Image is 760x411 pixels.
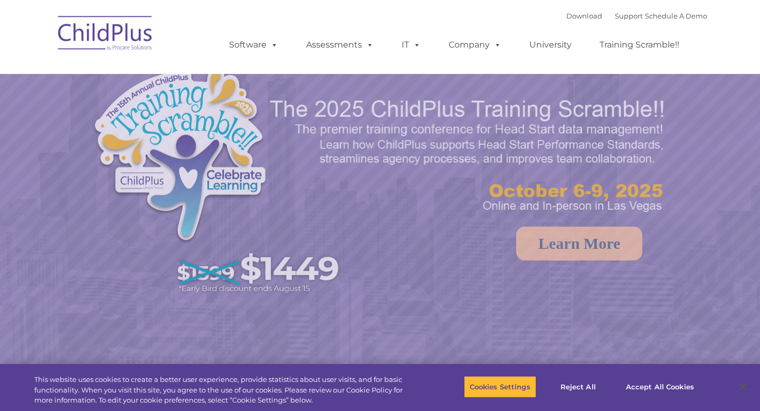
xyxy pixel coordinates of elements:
button: Reject All [545,376,611,398]
a: Support [615,12,643,20]
a: Schedule A Demo [645,12,707,20]
a: Company [438,34,512,55]
a: IT [391,34,431,55]
a: Download [566,12,602,20]
div: This website uses cookies to create a better user experience, provide statistics about user visit... [34,375,418,406]
img: ChildPlus by Procare Solutions [53,8,158,61]
a: University [519,34,582,55]
a: Training Scramble!! [589,34,690,55]
button: Close [731,375,755,398]
a: Assessments [296,34,384,55]
a: Software [218,34,289,55]
font: | [566,12,707,20]
a: Learn More [516,227,642,260]
button: Cookies Settings [464,376,536,398]
button: Accept All Cookies [620,376,700,398]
